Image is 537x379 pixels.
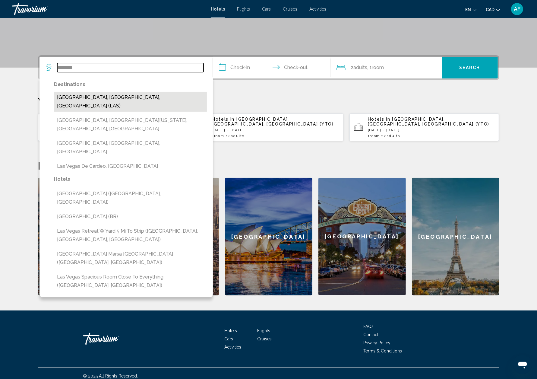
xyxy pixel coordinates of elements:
button: Hotels in [GEOGRAPHIC_DATA], [GEOGRAPHIC_DATA], [GEOGRAPHIC_DATA] (YTO)[DATE] - [DATE]1Room2Adults [194,113,343,142]
span: Room [372,65,384,70]
span: Hotels in [368,117,390,122]
span: © 2025 All Rights Reserved. [83,374,138,378]
button: [GEOGRAPHIC_DATA], [GEOGRAPHIC_DATA], [GEOGRAPHIC_DATA] (LAS) [54,92,207,112]
button: Hotels in [GEOGRAPHIC_DATA], [GEOGRAPHIC_DATA], [GEOGRAPHIC_DATA] (YTO)[DATE] - [DATE]1Room2Adults [349,113,499,142]
button: Change language [465,5,477,14]
h2: Featured Destinations [38,160,499,172]
p: Hotels [54,175,207,183]
a: Activities [309,7,326,11]
span: [GEOGRAPHIC_DATA], [GEOGRAPHIC_DATA], [GEOGRAPHIC_DATA] (YTO) [212,117,334,126]
span: 1 [368,134,380,138]
button: [GEOGRAPHIC_DATA] Marsa [GEOGRAPHIC_DATA] ([GEOGRAPHIC_DATA], [GEOGRAPHIC_DATA]) [54,248,207,268]
button: [GEOGRAPHIC_DATA], [GEOGRAPHIC_DATA][US_STATE], [GEOGRAPHIC_DATA], [GEOGRAPHIC_DATA] [54,115,207,135]
button: Hotels in [GEOGRAPHIC_DATA], [GEOGRAPHIC_DATA], [GEOGRAPHIC_DATA] (YTO)[DATE] - [DATE]1Room2Adults [38,113,188,142]
button: User Menu [509,3,525,15]
span: 2 [384,134,400,138]
span: en [465,7,471,12]
p: Destinations [54,80,207,89]
span: 1 [212,134,224,138]
button: [GEOGRAPHIC_DATA] (BR) [54,211,207,222]
a: Flights [257,328,270,333]
span: CAD [486,7,494,12]
div: Search widget [39,57,498,78]
p: [DATE] - [DATE] [212,128,339,132]
button: Las Vegas Retreat w Yard 5 Mi to Strip ([GEOGRAPHIC_DATA], [GEOGRAPHIC_DATA], [GEOGRAPHIC_DATA]) [54,225,207,245]
a: Travorium [12,3,205,15]
a: Hotels [224,328,237,333]
a: Cars [224,336,233,341]
button: Change currency [486,5,500,14]
button: [GEOGRAPHIC_DATA] ([GEOGRAPHIC_DATA], [GEOGRAPHIC_DATA]) [54,188,207,208]
span: Adults [354,65,368,70]
a: Terms & Conditions [364,349,402,353]
span: AF [514,6,520,12]
span: Search [459,65,480,70]
iframe: Button to launch messaging window [513,355,532,374]
a: Cruises [257,336,272,341]
a: [GEOGRAPHIC_DATA] [225,178,312,295]
a: [GEOGRAPHIC_DATA] [412,178,499,295]
a: Privacy Policy [364,340,391,345]
a: Travorium [83,330,144,348]
a: Cruises [283,7,297,11]
p: Your Recent Searches [38,95,499,107]
a: Activities [224,345,241,349]
span: 2 [229,134,245,138]
span: Hotels in [212,117,235,122]
span: Adults [387,134,400,138]
a: FAQs [364,324,374,329]
span: , 1 [368,63,384,72]
a: Contact [364,332,379,337]
a: [GEOGRAPHIC_DATA] [318,178,406,295]
button: Las Vegas Spacious Room Close To Everything ([GEOGRAPHIC_DATA], [GEOGRAPHIC_DATA]) [54,271,207,291]
button: [GEOGRAPHIC_DATA], [GEOGRAPHIC_DATA], [GEOGRAPHIC_DATA] [54,138,207,158]
span: 2 [351,63,368,72]
p: [DATE] - [DATE] [368,128,494,132]
button: Travelers: 2 adults, 0 children [330,57,442,78]
button: Search [442,57,498,78]
span: [GEOGRAPHIC_DATA], [GEOGRAPHIC_DATA], [GEOGRAPHIC_DATA] (YTO) [368,117,490,126]
a: Cars [262,7,271,11]
a: Flights [237,7,250,11]
span: Adults [231,134,244,138]
span: Room [370,134,380,138]
a: Hotels [211,7,225,11]
button: Las Vegas De Cardeo, [GEOGRAPHIC_DATA] [54,161,207,172]
span: Room [214,134,224,138]
a: [GEOGRAPHIC_DATA] [38,178,125,295]
button: Check in and out dates [213,57,330,78]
